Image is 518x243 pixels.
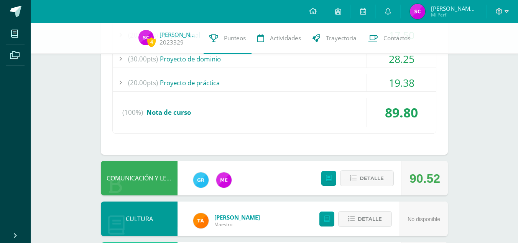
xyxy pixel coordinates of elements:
[252,23,307,54] a: Actividades
[113,74,436,91] div: Proyecto de práctica
[160,31,198,38] a: [PERSON_NAME]
[270,34,301,42] span: Actividades
[307,23,362,54] a: Trayectoria
[360,171,384,185] span: Detalle
[147,37,156,47] span: 4
[326,34,357,42] span: Trayectoria
[214,221,260,228] span: Maestro
[128,74,158,91] span: (20.00pts)
[410,4,425,19] img: 8e48596eb57994abff7e50c53ea11120.png
[214,213,260,221] a: [PERSON_NAME]
[431,5,477,12] span: [PERSON_NAME] [PERSON_NAME]
[101,161,178,195] div: COMUNICACIÓN Y LENGUAJE, IDIOMA ESPAÑOL
[146,108,191,117] span: Nota de curso
[216,172,232,188] img: 498c526042e7dcf1c615ebb741a80315.png
[340,170,394,186] button: Detalle
[204,23,252,54] a: Punteos
[193,172,209,188] img: 47e0c6d4bfe68c431262c1f147c89d8f.png
[160,38,184,46] a: 2023329
[338,211,392,227] button: Detalle
[128,50,158,68] span: (30.00pts)
[431,12,477,18] span: Mi Perfil
[113,50,436,68] div: Proyecto de dominio
[367,50,436,68] div: 28.25
[367,98,436,127] div: 89.80
[367,74,436,91] div: 19.38
[383,34,410,42] span: Contactos
[409,161,440,196] div: 90.52
[138,30,154,45] img: 8e48596eb57994abff7e50c53ea11120.png
[362,23,416,54] a: Contactos
[408,216,440,222] span: No disponible
[193,213,209,228] img: feaeb2f9bb45255e229dc5fdac9a9f6b.png
[101,202,178,236] div: CULTURA
[224,34,246,42] span: Punteos
[358,212,382,226] span: Detalle
[122,98,143,127] span: (100%)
